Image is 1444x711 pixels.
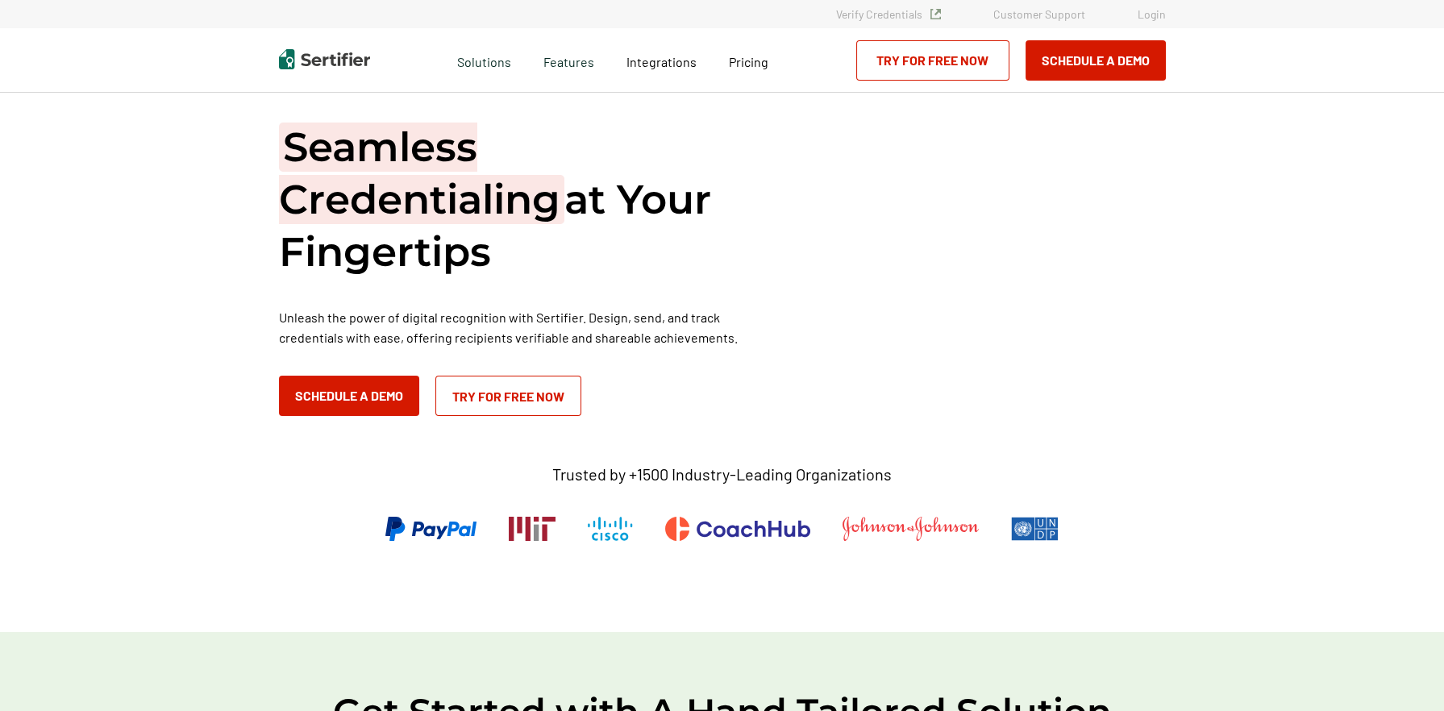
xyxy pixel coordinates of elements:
a: Integrations [626,50,697,70]
img: Johnson & Johnson [843,517,978,541]
a: Try for Free Now [435,376,581,416]
img: PayPal [385,517,476,541]
span: Seamless Credentialing [279,123,564,224]
img: UNDP [1011,517,1059,541]
img: Sertifier | Digital Credentialing Platform [279,49,370,69]
span: Solutions [457,50,511,70]
a: Customer Support [993,7,1085,21]
img: Verified [930,9,941,19]
p: Trusted by +1500 Industry-Leading Organizations [552,464,892,484]
a: Pricing [729,50,768,70]
a: Login [1138,7,1166,21]
span: Features [543,50,594,70]
button: Schedule a Demo [279,376,419,416]
h1: at Your Fingertips [279,121,763,278]
a: Try for Free Now [856,40,1009,81]
span: Integrations [626,54,697,69]
img: CoachHub [665,517,810,541]
button: Schedule a Demo [1026,40,1166,81]
span: Pricing [729,54,768,69]
img: Cisco [588,517,633,541]
p: Unleash the power of digital recognition with Sertifier. Design, send, and track credentials with... [279,307,763,347]
a: Verify Credentials [836,7,941,21]
img: Massachusetts Institute of Technology [509,517,556,541]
